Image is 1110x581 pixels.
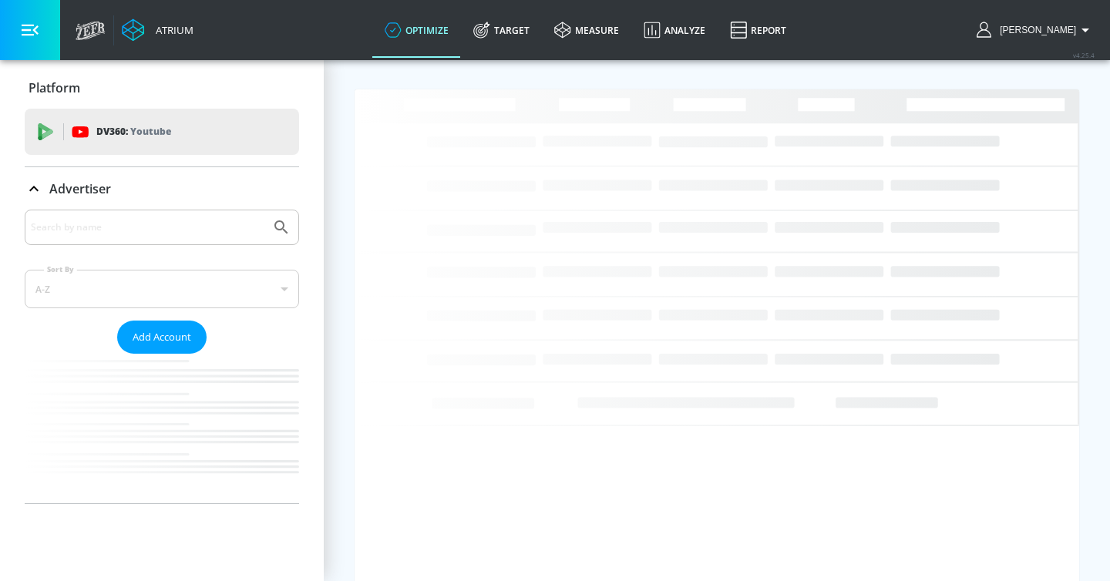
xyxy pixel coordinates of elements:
[631,2,718,58] a: Analyze
[25,66,299,109] div: Platform
[25,354,299,503] nav: list of Advertiser
[44,264,77,274] label: Sort By
[25,167,299,210] div: Advertiser
[461,2,542,58] a: Target
[977,21,1095,39] button: [PERSON_NAME]
[1073,51,1095,59] span: v 4.25.4
[25,270,299,308] div: A-Z
[150,23,193,37] div: Atrium
[718,2,799,58] a: Report
[133,328,191,346] span: Add Account
[49,180,111,197] p: Advertiser
[25,210,299,503] div: Advertiser
[29,79,80,96] p: Platform
[25,109,299,155] div: DV360: Youtube
[117,321,207,354] button: Add Account
[31,217,264,237] input: Search by name
[994,25,1076,35] span: login as: casey.cohen@zefr.com
[122,18,193,42] a: Atrium
[542,2,631,58] a: measure
[130,123,171,139] p: Youtube
[96,123,171,140] p: DV360:
[372,2,461,58] a: optimize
